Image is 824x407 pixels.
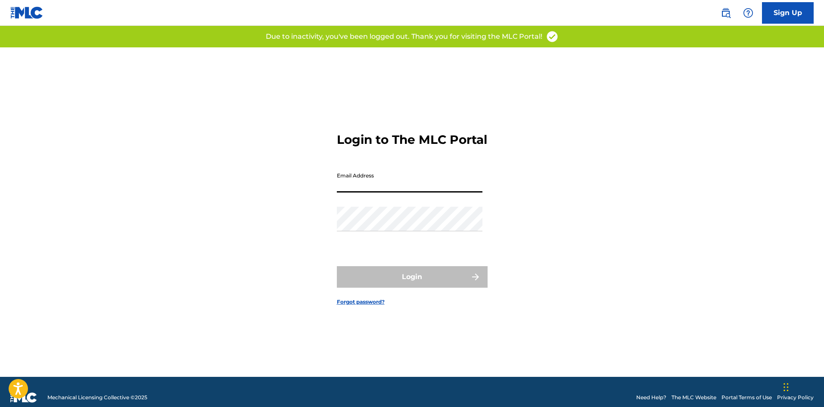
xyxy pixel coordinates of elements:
[740,4,757,22] div: Help
[47,394,147,401] span: Mechanical Licensing Collective © 2025
[717,4,734,22] a: Public Search
[784,374,789,400] div: Drag
[10,392,37,403] img: logo
[762,2,814,24] a: Sign Up
[743,8,753,18] img: help
[10,6,44,19] img: MLC Logo
[781,366,824,407] iframe: Chat Widget
[546,30,559,43] img: access
[721,8,731,18] img: search
[777,394,814,401] a: Privacy Policy
[337,298,385,306] a: Forgot password?
[337,132,487,147] h3: Login to The MLC Portal
[672,394,716,401] a: The MLC Website
[266,31,542,42] p: Due to inactivity, you've been logged out. Thank you for visiting the MLC Portal!
[636,394,666,401] a: Need Help?
[721,394,772,401] a: Portal Terms of Use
